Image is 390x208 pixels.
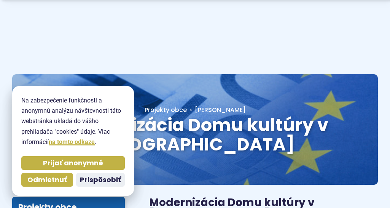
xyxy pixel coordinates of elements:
[21,156,125,170] button: Prijať anonymné
[21,173,73,187] button: Odmietnuť
[62,113,328,157] span: Modernizácia Domu kultúry v [GEOGRAPHIC_DATA]
[27,176,67,184] span: Odmietnuť
[187,106,246,114] a: [PERSON_NAME]
[195,106,246,114] span: [PERSON_NAME]
[76,173,125,187] button: Prispôsobiť
[43,159,103,168] span: Prijať anonymné
[49,138,95,146] a: na tomto odkaze
[80,176,121,184] span: Prispôsobiť
[145,106,187,114] a: Projekty obce
[21,95,125,147] p: Na zabezpečenie funkčnosti a anonymnú analýzu návštevnosti táto webstránka ukladá do vášho prehli...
